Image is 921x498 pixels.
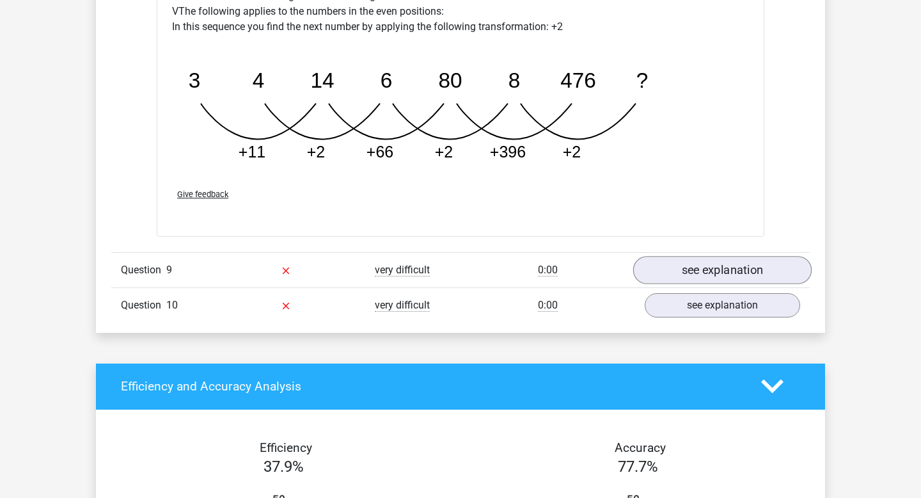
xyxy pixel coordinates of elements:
[645,293,800,317] a: see explanation
[239,143,265,161] tspan: +11
[121,262,166,278] span: Question
[121,379,742,394] h4: Efficiency and Accuracy Analysis
[636,68,649,92] tspan: ?
[560,68,596,92] tspan: 476
[508,68,521,92] tspan: 8
[633,256,812,284] a: see explanation
[166,299,178,311] span: 10
[189,68,201,92] tspan: 3
[438,68,462,92] tspan: 80
[307,143,326,161] tspan: +2
[475,440,805,455] h4: Accuracy
[538,299,558,312] span: 0:00
[166,264,172,276] span: 9
[264,458,304,476] span: 37.9%
[253,68,265,92] tspan: 4
[618,458,658,476] span: 77.7%
[563,143,581,161] tspan: +2
[538,264,558,277] span: 0:00
[490,143,526,161] tspan: +396
[366,143,393,161] tspan: +66
[381,68,393,92] tspan: 6
[310,68,334,92] tspan: 14
[121,298,166,313] span: Question
[121,440,451,455] h4: Efficiency
[375,264,430,277] span: very difficult
[435,143,453,161] tspan: +2
[177,189,228,199] span: Give feedback
[375,299,430,312] span: very difficult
